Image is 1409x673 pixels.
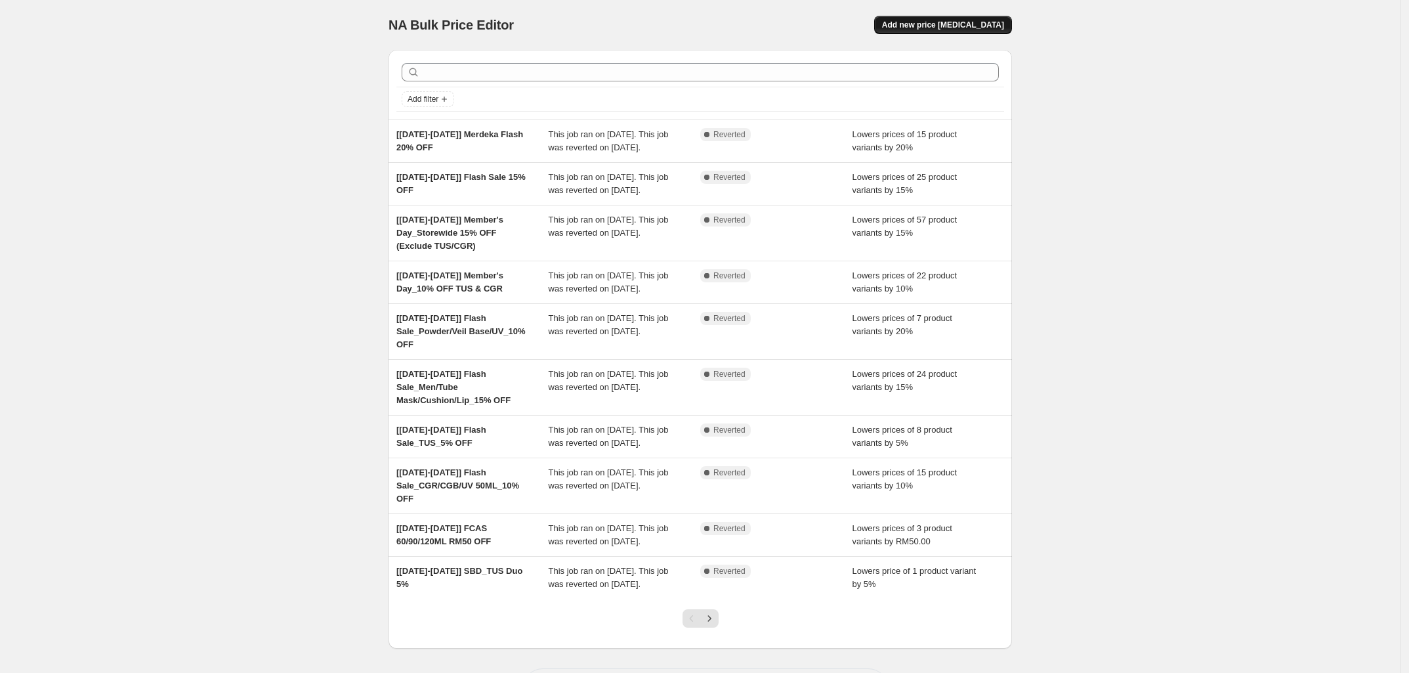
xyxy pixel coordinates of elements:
[396,369,511,405] span: [[DATE]-[DATE]] Flash Sale_Men/Tube Mask/Cushion/Lip_15% OFF
[549,271,669,293] span: This job ran on [DATE]. This job was reverted on [DATE].
[549,425,669,448] span: This job ran on [DATE]. This job was reverted on [DATE].
[713,425,746,435] span: Reverted
[713,313,746,324] span: Reverted
[549,172,669,195] span: This job ran on [DATE]. This job was reverted on [DATE].
[713,129,746,140] span: Reverted
[389,18,514,32] span: NA Bulk Price Editor
[396,467,519,504] span: [[DATE]-[DATE]] Flash Sale_CGR/CGB/UV 50ML_10% OFF
[396,425,486,448] span: [[DATE]-[DATE]] Flash Sale_TUS_5% OFF
[852,215,957,238] span: Lowers prices of 57 product variants by 15%
[408,94,438,104] span: Add filter
[549,467,669,490] span: This job ran on [DATE]. This job was reverted on [DATE].
[874,16,1012,34] button: Add new price [MEDICAL_DATA]
[713,172,746,183] span: Reverted
[852,313,952,336] span: Lowers prices of 7 product variants by 20%
[852,271,957,293] span: Lowers prices of 22 product variants by 10%
[402,91,454,107] button: Add filter
[683,609,719,628] nav: Pagination
[713,566,746,576] span: Reverted
[396,566,522,589] span: [[DATE]-[DATE]] SBD_TUS Duo 5%
[713,467,746,478] span: Reverted
[549,215,669,238] span: This job ran on [DATE]. This job was reverted on [DATE].
[549,566,669,589] span: This job ran on [DATE]. This job was reverted on [DATE].
[852,369,957,392] span: Lowers prices of 24 product variants by 15%
[852,566,977,589] span: Lowers price of 1 product variant by 5%
[549,523,669,546] span: This job ran on [DATE]. This job was reverted on [DATE].
[700,609,719,628] button: Next
[549,313,669,336] span: This job ran on [DATE]. This job was reverted on [DATE].
[713,271,746,281] span: Reverted
[396,215,503,251] span: [[DATE]-[DATE]] Member's Day_Storewide 15% OFF (Exclude TUS/CGR)
[713,215,746,225] span: Reverted
[852,523,952,546] span: Lowers prices of 3 product variants by RM50.00
[396,172,526,195] span: [[DATE]-[DATE]] Flash Sale 15% OFF
[882,20,1004,30] span: Add new price [MEDICAL_DATA]
[396,313,526,349] span: [[DATE]-[DATE]] Flash Sale_Powder/Veil Base/UV_10% OFF
[852,172,957,195] span: Lowers prices of 25 product variants by 15%
[713,369,746,380] span: Reverted
[852,129,957,152] span: Lowers prices of 15 product variants by 20%
[396,523,491,546] span: [[DATE]-[DATE]] FCAS 60/90/120ML RM50 OFF
[549,369,669,392] span: This job ran on [DATE]. This job was reverted on [DATE].
[396,271,503,293] span: [[DATE]-[DATE]] Member's Day_10% OFF TUS & CGR
[852,467,957,490] span: Lowers prices of 15 product variants by 10%
[549,129,669,152] span: This job ran on [DATE]. This job was reverted on [DATE].
[396,129,523,152] span: [[DATE]-[DATE]] Merdeka Flash 20% OFF
[713,523,746,534] span: Reverted
[852,425,952,448] span: Lowers prices of 8 product variants by 5%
